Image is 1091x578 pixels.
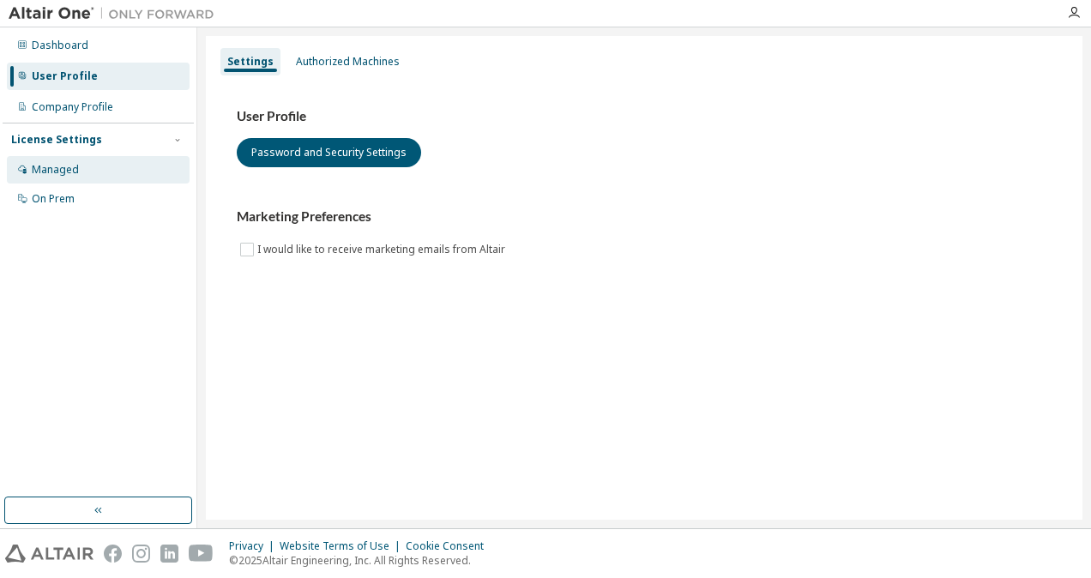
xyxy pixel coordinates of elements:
[5,545,93,563] img: altair_logo.svg
[11,133,102,147] div: License Settings
[132,545,150,563] img: instagram.svg
[32,69,98,83] div: User Profile
[189,545,214,563] img: youtube.svg
[104,545,122,563] img: facebook.svg
[229,553,494,568] p: © 2025 Altair Engineering, Inc. All Rights Reserved.
[406,539,494,553] div: Cookie Consent
[32,163,79,177] div: Managed
[237,108,1052,125] h3: User Profile
[32,192,75,206] div: On Prem
[257,239,509,260] label: I would like to receive marketing emails from Altair
[237,208,1052,226] h3: Marketing Preferences
[160,545,178,563] img: linkedin.svg
[227,55,274,69] div: Settings
[280,539,406,553] div: Website Terms of Use
[32,100,113,114] div: Company Profile
[32,39,88,52] div: Dashboard
[296,55,400,69] div: Authorized Machines
[229,539,280,553] div: Privacy
[9,5,223,22] img: Altair One
[237,138,421,167] button: Password and Security Settings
